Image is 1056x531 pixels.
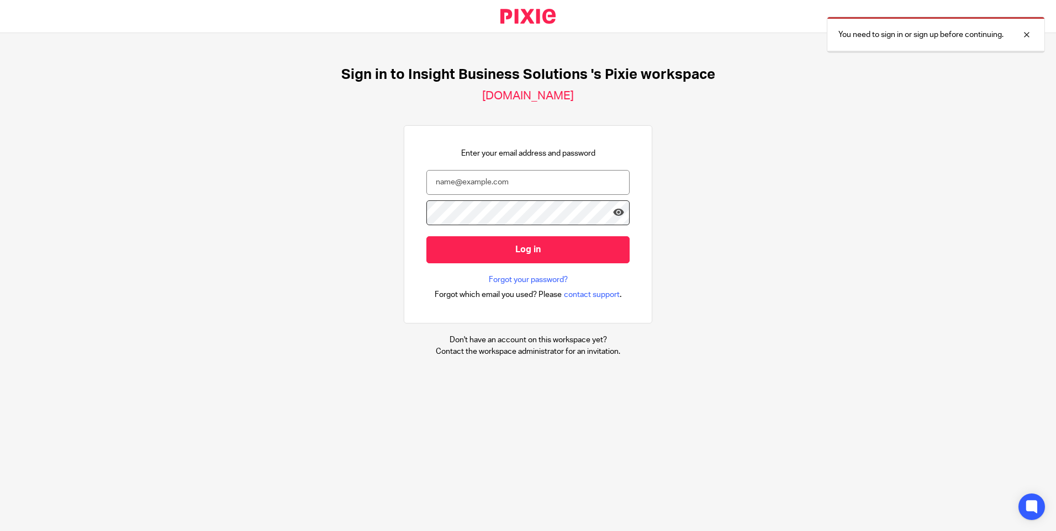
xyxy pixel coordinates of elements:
[489,274,568,285] a: Forgot your password?
[436,346,620,357] p: Contact the workspace administrator for an invitation.
[435,289,562,300] span: Forgot which email you used? Please
[341,66,715,83] h1: Sign in to Insight Business Solutions 's Pixie workspace
[426,170,630,195] input: name@example.com
[435,288,622,301] div: .
[426,236,630,263] input: Log in
[461,148,595,159] p: Enter your email address and password
[838,29,1004,40] p: You need to sign in or sign up before continuing.
[436,334,620,346] p: Don't have an account on this workspace yet?
[564,289,620,300] span: contact support
[482,89,574,103] h2: [DOMAIN_NAME]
